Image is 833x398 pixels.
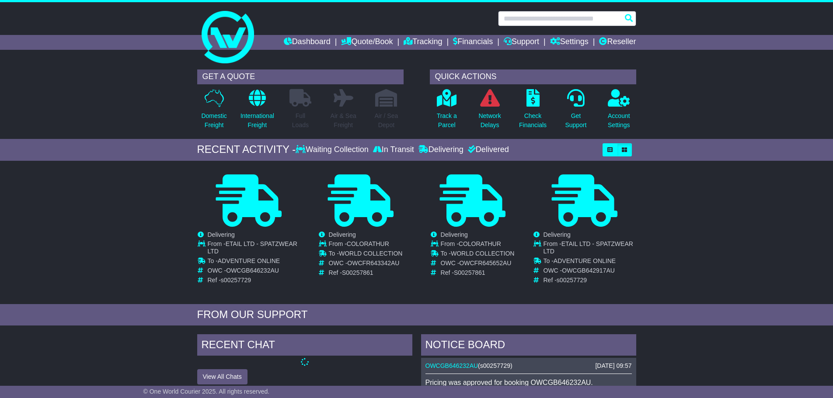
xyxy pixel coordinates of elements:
div: ( ) [425,362,632,370]
div: QUICK ACTIONS [430,69,636,84]
td: Ref - [329,269,403,277]
p: Check Financials [519,111,547,130]
span: WORLD COLLECTION [451,250,514,257]
span: S00257861 [342,269,373,276]
span: WORLD COLLECTION [339,250,402,257]
div: Delivered [466,145,509,155]
p: Get Support [565,111,586,130]
span: Delivering [544,231,571,238]
a: Financials [453,35,493,50]
span: s00257729 [557,277,587,284]
button: View All Chats [197,369,247,384]
p: Account Settings [608,111,630,130]
span: © One World Courier 2025. All rights reserved. [143,388,270,395]
a: OWCGB646232AU [425,362,478,369]
a: Settings [550,35,589,50]
span: COLORATHUR [347,240,389,247]
p: Air / Sea Depot [375,111,398,130]
span: s00257729 [221,277,251,284]
a: AccountSettings [607,89,631,135]
span: ADVENTURE ONLINE [218,257,280,264]
td: From - [208,240,300,257]
p: Pricing was approved for booking OWCGB646232AU. [425,378,632,387]
span: s00257729 [480,362,510,369]
p: Track a Parcel [437,111,457,130]
td: OWC - [329,260,403,269]
a: InternationalFreight [240,89,275,135]
a: Dashboard [284,35,331,50]
td: OWC - [544,267,636,277]
a: Support [504,35,539,50]
span: OWCFR643342AU [347,260,399,266]
div: RECENT ACTIVITY - [197,143,296,156]
td: OWC - [441,260,515,269]
a: Track aParcel [436,89,457,135]
p: Network Delays [478,111,501,130]
p: Domestic Freight [201,111,227,130]
span: ETAIL LTD - SPATZWEAR LTD [544,240,633,255]
div: Waiting Collection [296,145,370,155]
span: OWCGB646232AU [226,267,279,274]
td: From - [329,240,403,250]
a: GetSupport [565,89,587,135]
div: FROM OUR SUPPORT [197,308,636,321]
td: Ref - [544,277,636,284]
span: ETAIL LTD - SPATZWEAR LTD [208,240,297,255]
div: RECENT CHAT [197,334,412,358]
a: Quote/Book [341,35,393,50]
div: Delivering [416,145,466,155]
span: OWCGB642917AU [562,267,615,274]
td: To - [544,257,636,267]
td: To - [441,250,515,260]
a: CheckFinancials [519,89,547,135]
a: Tracking [404,35,442,50]
a: Reseller [599,35,636,50]
span: Delivering [441,231,468,238]
td: To - [208,257,300,267]
span: Delivering [329,231,356,238]
div: [DATE] 09:57 [595,362,631,370]
span: ADVENTURE ONLINE [554,257,616,264]
div: GET A QUOTE [197,69,404,84]
td: From - [544,240,636,257]
span: S00257861 [454,269,485,276]
span: OWCFR645652AU [459,260,511,266]
td: Ref - [208,277,300,284]
p: International Freight [240,111,274,130]
p: Air & Sea Freight [331,111,356,130]
td: From - [441,240,515,250]
a: NetworkDelays [478,89,501,135]
span: Delivering [208,231,235,238]
td: OWC - [208,267,300,277]
a: DomesticFreight [201,89,227,135]
div: NOTICE BOARD [421,334,636,358]
div: In Transit [371,145,416,155]
p: Full Loads [289,111,311,130]
td: Ref - [441,269,515,277]
span: COLORATHUR [459,240,501,247]
td: To - [329,250,403,260]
